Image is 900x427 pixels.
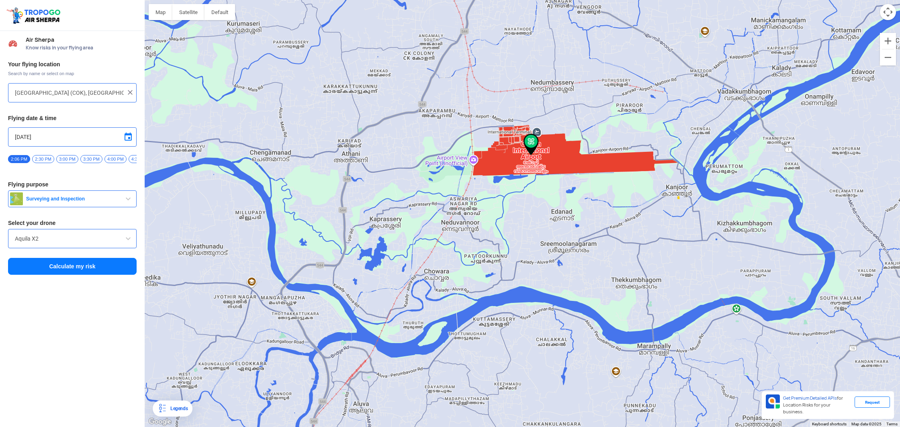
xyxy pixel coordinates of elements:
span: Search by name or select on map [8,70,137,77]
img: ic_close.png [126,88,134,96]
div: for Location Risks for your business. [780,394,855,416]
span: Map data ©2025 [851,422,882,426]
span: Know risks in your flying area [26,45,137,51]
img: Google [147,417,173,427]
button: Surveying and Inspection [8,190,137,207]
button: Zoom out [880,49,896,65]
div: Legends [167,404,188,413]
span: Air Sherpa [26,37,137,43]
img: survey.png [10,192,23,205]
button: Show satellite imagery [172,4,205,20]
span: 4:00 PM [104,155,127,163]
button: Map camera controls [880,4,896,20]
img: Premium APIs [766,394,780,409]
input: Search by name or Brand [15,234,130,243]
button: Keyboard shortcuts [812,421,847,427]
button: Zoom in [880,33,896,49]
span: 3:30 PM [80,155,102,163]
h3: Select your drone [8,220,137,226]
span: Surveying and Inspection [23,196,123,202]
h3: Flying date & time [8,115,137,121]
a: Terms [886,422,898,426]
h3: Flying purpose [8,182,137,187]
img: Risk Scores [8,39,18,48]
img: Legends [157,404,167,413]
span: 3:00 PM [56,155,78,163]
span: 4:30 PM [129,155,151,163]
h3: Your flying location [8,61,137,67]
input: Select Date [15,132,130,142]
img: ic_tgdronemaps.svg [6,6,63,25]
a: Open this area in Google Maps (opens a new window) [147,417,173,427]
span: Get Premium Detailed APIs [783,395,837,401]
span: 2:06 PM [8,155,30,163]
button: Show street map [149,4,172,20]
div: Request [855,396,890,408]
span: 2:30 PM [32,155,54,163]
button: Calculate my risk [8,258,137,275]
input: Search your flying location [15,88,124,98]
